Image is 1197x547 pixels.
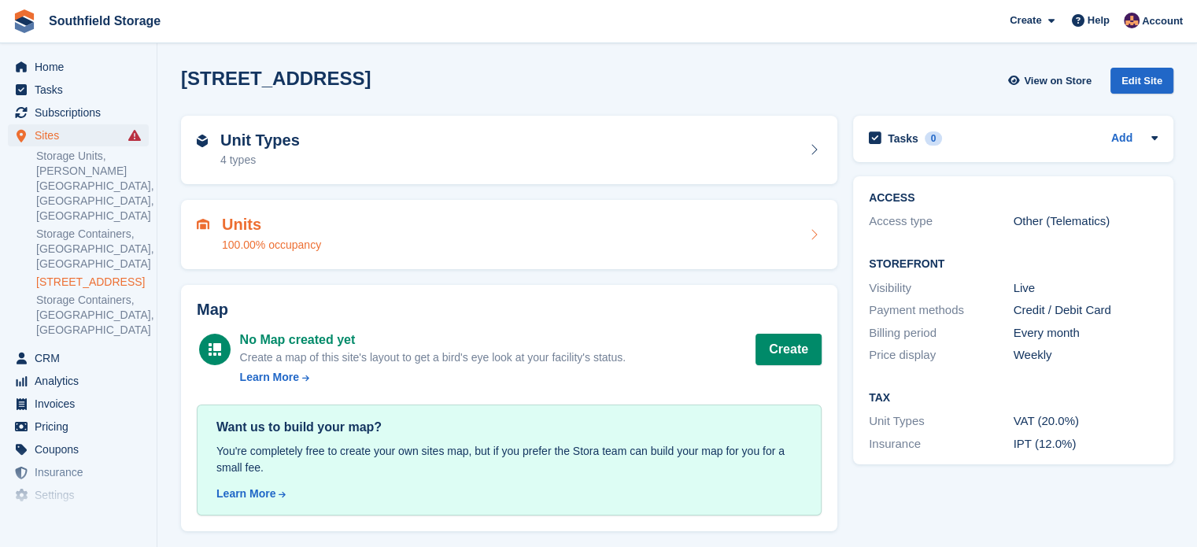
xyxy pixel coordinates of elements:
[216,486,802,502] a: Learn More
[240,349,626,366] div: Create a map of this site's layout to get a bird's eye look at your facility's status.
[1014,279,1158,298] div: Live
[869,435,1014,453] div: Insurance
[888,131,918,146] h2: Tasks
[35,370,129,392] span: Analytics
[1024,73,1092,89] span: View on Store
[8,124,149,146] a: menu
[8,56,149,78] a: menu
[1110,68,1173,100] a: Edit Site
[1110,68,1173,94] div: Edit Site
[925,131,943,146] div: 0
[869,301,1014,320] div: Payment methods
[240,369,626,386] a: Learn More
[869,346,1014,364] div: Price display
[181,200,837,269] a: Units 100.00% occupancy
[1142,13,1183,29] span: Account
[197,301,822,319] h2: Map
[181,68,371,89] h2: [STREET_ADDRESS]
[8,507,149,529] a: menu
[197,219,209,230] img: unit-icn-7be61d7bf1b0ce9d3e12c5938cc71ed9869f7b940bace4675aadf7bd6d80202e.svg
[35,484,129,506] span: Settings
[8,79,149,101] a: menu
[35,124,129,146] span: Sites
[209,343,221,356] img: map-icn-white-8b231986280072e83805622d3debb4903e2986e43859118e7b4002611c8ef794.svg
[35,416,129,438] span: Pricing
[240,369,299,386] div: Learn More
[216,418,802,437] div: Want us to build your map?
[36,149,149,224] a: Storage Units, [PERSON_NAME][GEOGRAPHIC_DATA], [GEOGRAPHIC_DATA], [GEOGRAPHIC_DATA]
[1014,213,1158,231] div: Other (Telematics)
[36,275,149,290] a: [STREET_ADDRESS]
[869,213,1014,231] div: Access type
[8,393,149,415] a: menu
[35,393,129,415] span: Invoices
[869,412,1014,431] div: Unit Types
[220,131,300,150] h2: Unit Types
[222,216,321,234] h2: Units
[1111,130,1132,148] a: Add
[8,102,149,124] a: menu
[1014,346,1158,364] div: Weekly
[36,227,149,272] a: Storage Containers, [GEOGRAPHIC_DATA], [GEOGRAPHIC_DATA]
[8,370,149,392] a: menu
[35,102,129,124] span: Subscriptions
[8,484,149,506] a: menu
[216,486,275,502] div: Learn More
[1010,13,1041,28] span: Create
[1014,435,1158,453] div: IPT (12.0%)
[35,461,129,483] span: Insurance
[1014,324,1158,342] div: Every month
[869,324,1014,342] div: Billing period
[216,443,802,476] div: You're completely free to create your own sites map, but if you prefer the Stora team can build y...
[35,56,129,78] span: Home
[1014,412,1158,431] div: VAT (20.0%)
[222,237,321,253] div: 100.00% occupancy
[1014,301,1158,320] div: Credit / Debit Card
[35,79,129,101] span: Tasks
[35,507,129,529] span: Capital
[36,293,149,338] a: Storage Containers, [GEOGRAPHIC_DATA], [GEOGRAPHIC_DATA]
[181,116,837,185] a: Unit Types 4 types
[8,416,149,438] a: menu
[8,438,149,460] a: menu
[869,192,1158,205] h2: ACCESS
[8,347,149,369] a: menu
[240,331,626,349] div: No Map created yet
[869,258,1158,271] h2: Storefront
[1124,13,1140,28] img: Sharon Law
[197,135,208,147] img: unit-type-icn-2b2737a686de81e16bb02015468b77c625bbabd49415b5ef34ead5e3b44a266d.svg
[35,438,129,460] span: Coupons
[35,347,129,369] span: CRM
[8,461,149,483] a: menu
[128,129,141,142] i: Smart entry sync failures have occurred
[1006,68,1098,94] a: View on Store
[1088,13,1110,28] span: Help
[869,392,1158,405] h2: Tax
[13,9,36,33] img: stora-icon-8386f47178a22dfd0bd8f6a31ec36ba5ce8667c1dd55bd0f319d3a0aa187defe.svg
[756,334,822,365] button: Create
[42,8,167,34] a: Southfield Storage
[869,279,1014,298] div: Visibility
[220,152,300,168] div: 4 types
